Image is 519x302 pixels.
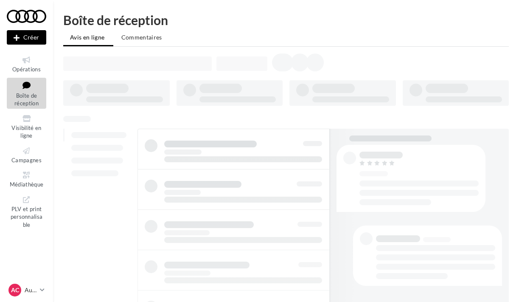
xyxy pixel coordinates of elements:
span: PLV et print personnalisable [11,204,43,228]
span: Commentaires [121,34,162,41]
a: Médiathèque [7,169,46,189]
span: Boîte de réception [14,92,39,107]
a: Campagnes [7,144,46,165]
button: Créer [7,30,46,45]
p: Audi CHAMBOURCY [25,286,36,294]
a: Opérations [7,54,46,74]
span: Médiathèque [10,181,44,188]
span: Visibilité en ligne [11,124,41,139]
a: AC Audi CHAMBOURCY [7,282,46,298]
a: Visibilité en ligne [7,112,46,141]
span: Campagnes [11,157,42,164]
div: Nouvelle campagne [7,30,46,45]
span: Opérations [12,66,41,73]
div: Boîte de réception [63,14,509,26]
a: PLV et print personnalisable [7,193,46,230]
a: Boîte de réception [7,78,46,109]
span: AC [11,286,19,294]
